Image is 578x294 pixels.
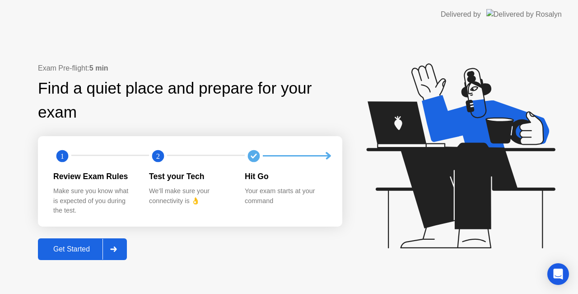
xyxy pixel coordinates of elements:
[41,245,103,253] div: Get Started
[38,238,127,260] button: Get Started
[53,186,135,216] div: Make sure you know what is expected of you during the test.
[89,64,108,72] b: 5 min
[149,186,230,206] div: We’ll make sure your connectivity is 👌
[53,171,135,182] div: Review Exam Rules
[245,186,326,206] div: Your exam starts at your command
[38,63,342,74] div: Exam Pre-flight:
[441,9,481,20] div: Delivered by
[149,171,230,182] div: Test your Tech
[61,152,64,160] text: 1
[245,171,326,182] div: Hit Go
[547,263,569,285] div: Open Intercom Messenger
[156,152,160,160] text: 2
[38,76,342,124] div: Find a quiet place and prepare for your exam
[486,9,562,19] img: Delivered by Rosalyn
